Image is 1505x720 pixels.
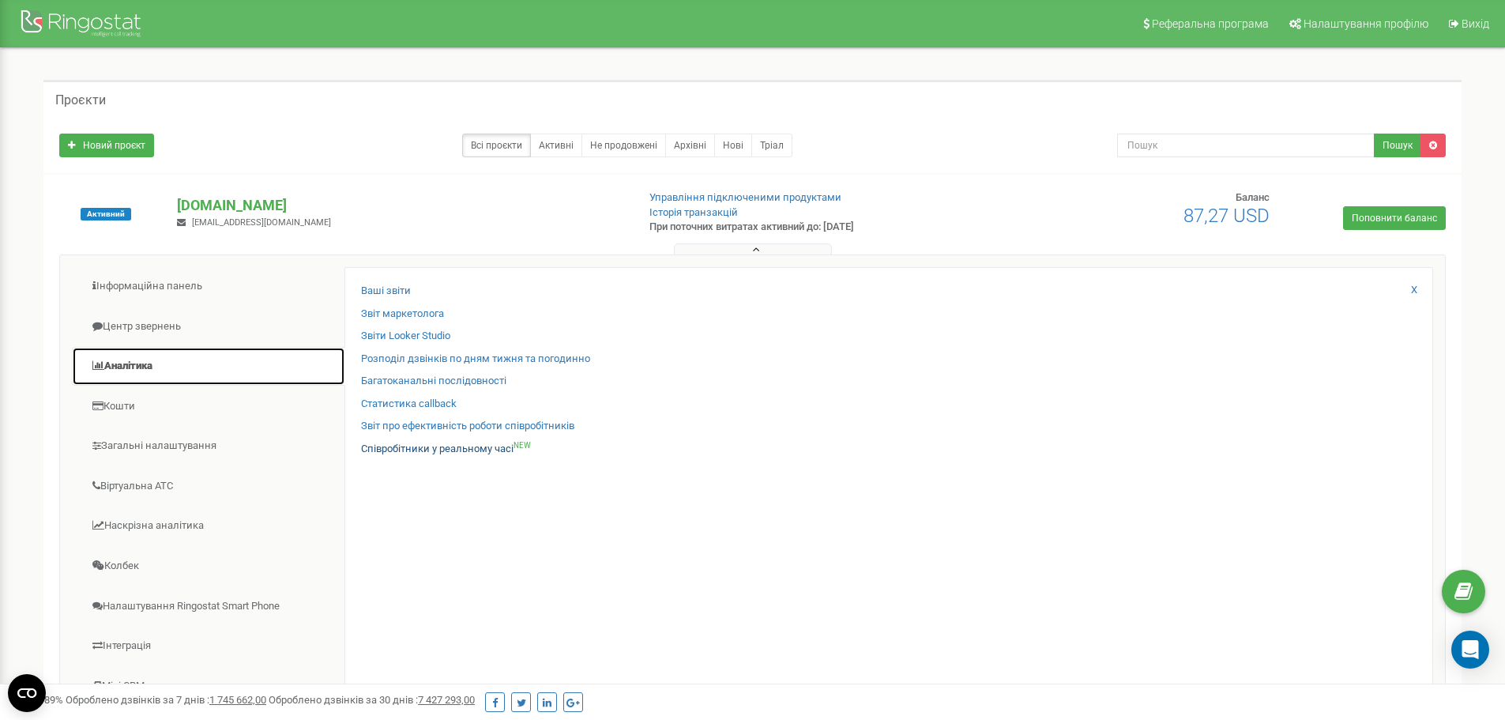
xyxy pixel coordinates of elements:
[1236,191,1270,203] span: Баланс
[714,134,752,157] a: Нові
[72,307,345,346] a: Центр звернень
[361,329,450,344] a: Звіти Looker Studio
[72,427,345,466] a: Загальні налаштування
[66,694,266,706] span: Оброблено дзвінків за 7 днів :
[72,627,345,665] a: Інтеграція
[1183,205,1270,227] span: 87,27 USD
[361,397,457,412] a: Статистика callback
[751,134,792,157] a: Тріал
[59,134,154,157] a: Новий проєкт
[462,134,531,157] a: Всі проєкти
[1343,206,1446,230] a: Поповнити баланс
[72,507,345,545] a: Наскрізна аналітика
[581,134,666,157] a: Не продовжені
[1462,17,1489,30] span: Вихід
[361,442,531,457] a: Співробітники у реальному часіNEW
[1411,283,1417,298] a: X
[72,587,345,626] a: Налаштування Ringostat Smart Phone
[209,694,266,706] u: 1 745 662,00
[649,191,841,203] a: Управління підключеними продуктами
[1374,134,1421,157] button: Пошук
[361,307,444,322] a: Звіт маркетолога
[72,387,345,426] a: Кошти
[55,93,106,107] h5: Проєкти
[361,419,574,434] a: Звіт про ефективність роботи співробітників
[361,374,506,389] a: Багатоканальні послідовності
[361,284,411,299] a: Ваші звіти
[8,674,46,712] button: Open CMP widget
[72,267,345,306] a: Інформаційна панель
[530,134,582,157] a: Активні
[665,134,715,157] a: Архівні
[1451,631,1489,669] div: Open Intercom Messenger
[269,694,475,706] span: Оброблено дзвінків за 30 днів :
[72,347,345,386] a: Аналiтика
[649,220,978,235] p: При поточних витратах активний до: [DATE]
[418,694,475,706] u: 7 427 293,00
[514,441,531,450] sup: NEW
[361,352,590,367] a: Розподіл дзвінків по дням тижня та погодинно
[72,667,345,706] a: Mini CRM
[72,467,345,506] a: Віртуальна АТС
[81,208,131,221] span: Активний
[192,217,331,228] span: [EMAIL_ADDRESS][DOMAIN_NAME]
[72,547,345,586] a: Колбек
[1117,134,1375,157] input: Пошук
[1152,17,1269,30] span: Реферальна програма
[649,206,738,218] a: Історія транзакцій
[177,195,623,216] p: [DOMAIN_NAME]
[1304,17,1428,30] span: Налаштування профілю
